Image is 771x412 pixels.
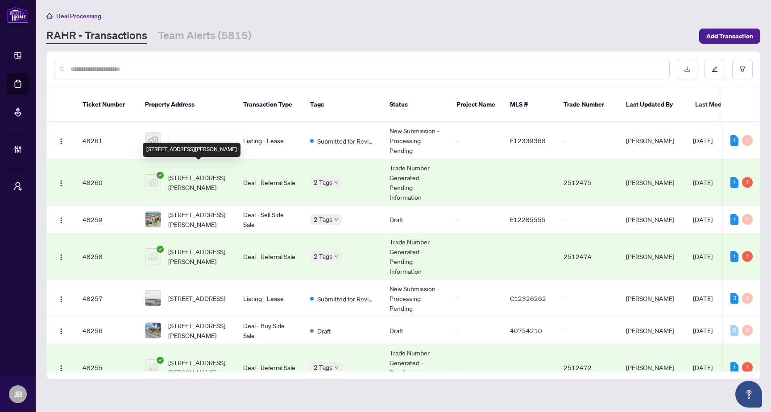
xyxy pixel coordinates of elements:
span: Last Modified Date [695,99,750,109]
th: Ticket Number [75,87,138,122]
span: [DATE] [693,136,713,144]
td: New Submission - Processing Pending [382,122,449,159]
button: Logo [54,175,68,190]
span: Submitted for Review [317,294,375,304]
span: user-switch [13,182,22,191]
td: - [449,344,503,391]
div: 0 [742,214,753,225]
td: Deal - Referral Sale [236,233,303,280]
span: check-circle [157,357,164,364]
span: E12285555 [510,215,546,223]
td: Trade Number Generated - Pending Information [382,159,449,206]
span: Add Transaction [706,29,753,43]
span: [STREET_ADDRESS][PERSON_NAME] [168,321,229,340]
td: [PERSON_NAME] [619,206,686,233]
img: thumbnail-img [145,291,161,306]
td: - [449,159,503,206]
span: [DATE] [693,294,713,302]
span: 2 Tags [314,362,332,372]
button: download [677,59,697,79]
td: [PERSON_NAME] [619,344,686,391]
button: Logo [54,212,68,227]
td: Deal - Referral Sale [236,159,303,206]
td: - [449,280,503,317]
img: Logo [58,217,65,224]
td: Deal - Sell Side Sale [236,206,303,233]
span: C12326262 [510,294,546,302]
span: [DATE] [693,363,713,371]
td: Listing - Lease [236,122,303,159]
img: thumbnail-img [145,323,161,338]
td: - [556,317,619,344]
button: Logo [54,291,68,305]
td: 48255 [75,344,138,391]
button: Add Transaction [699,29,760,44]
span: down [334,254,339,259]
td: [PERSON_NAME] [619,233,686,280]
td: Trade Number Generated - Pending Information [382,344,449,391]
img: Logo [58,296,65,303]
th: Property Address [138,87,236,122]
span: [DATE] [693,326,713,334]
span: [STREET_ADDRESS][PERSON_NAME] [168,173,229,192]
span: Draft [317,326,331,336]
button: Logo [54,133,68,148]
div: 1 [742,251,753,262]
button: Logo [54,249,68,264]
img: thumbnail-img [145,175,161,190]
div: 0 [730,325,738,336]
th: Last Updated By [619,87,688,122]
td: - [449,122,503,159]
span: [STREET_ADDRESS][PERSON_NAME] [168,210,229,229]
div: 1 [742,177,753,188]
td: Deal - Referral Sale [236,344,303,391]
span: 40754210 [510,326,542,334]
img: logo [7,7,29,23]
div: 1 [730,177,738,188]
span: 2 Tags [314,214,332,224]
td: - [449,317,503,344]
td: - [556,206,619,233]
img: Logo [58,180,65,187]
span: E12339368 [510,136,546,144]
span: download [684,66,690,72]
span: 2 Tags [314,251,332,261]
th: Project Name [449,87,503,122]
div: 0 [742,293,753,304]
img: Logo [58,328,65,335]
a: Team Alerts (5815) [158,28,252,44]
span: [DATE] [693,178,713,186]
td: [PERSON_NAME] [619,122,686,159]
td: - [556,122,619,159]
th: Tags [303,87,382,122]
span: down [334,217,339,222]
td: Trade Number Generated - Pending Information [382,233,449,280]
span: home [46,13,53,19]
button: Logo [54,360,68,375]
button: Logo [54,323,68,338]
img: thumbnail-img [145,249,161,264]
div: 1 [730,251,738,262]
td: 2512474 [556,233,619,280]
td: 48258 [75,233,138,280]
span: [STREET_ADDRESS] [168,293,225,303]
span: Deal Processing [56,12,101,20]
div: 1 [730,362,738,373]
td: Draft [382,206,449,233]
img: Logo [58,365,65,372]
td: 48261 [75,122,138,159]
td: 48256 [75,317,138,344]
td: 48259 [75,206,138,233]
span: filter [739,66,746,72]
td: [PERSON_NAME] [619,280,686,317]
th: Transaction Type [236,87,303,122]
td: [PERSON_NAME] [619,317,686,344]
td: - [556,280,619,317]
span: Submitted for Review [317,136,375,146]
img: Logo [58,254,65,261]
td: Listing - Lease [236,280,303,317]
td: New Submission - Processing Pending [382,280,449,317]
div: 1 [730,135,738,146]
span: 2 Tags [314,177,332,187]
span: down [334,180,339,185]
